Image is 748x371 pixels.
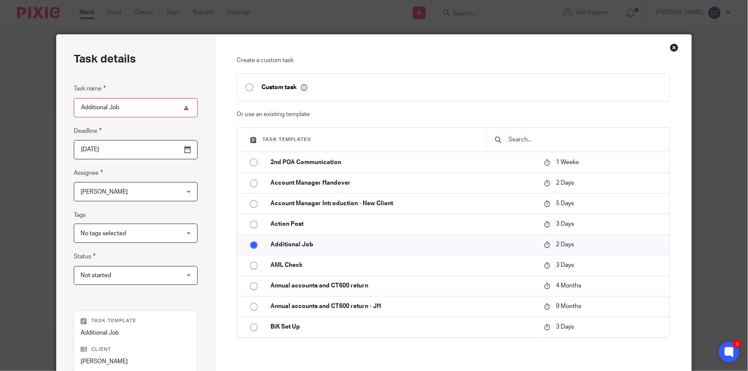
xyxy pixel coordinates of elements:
p: Additional Job [81,329,191,337]
span: 3 Days [556,221,574,227]
span: 4 Months [556,283,581,289]
span: 3 Days [556,262,574,268]
label: Task name [74,84,106,93]
label: Deadline [74,126,102,136]
span: 2 Days [556,242,574,248]
input: Search... [508,135,661,144]
p: Create a custom task [237,56,670,65]
div: Close this dialog window [670,43,679,52]
p: Account Manager Introduction - New Client [270,199,535,208]
label: Status [74,251,96,261]
p: Additional Job [270,240,535,249]
p: Custom task [261,84,307,91]
label: Tags [74,211,86,219]
p: Client [81,346,191,353]
label: Assignee [74,168,103,178]
span: 1 Weeks [556,159,579,165]
span: [PERSON_NAME] [81,189,128,195]
p: Account Manager Handover [270,179,535,187]
span: 9 Months [556,303,581,309]
p: Action Post [270,220,535,228]
p: [PERSON_NAME] [81,357,191,366]
p: AML Check [270,261,535,269]
span: No tags selected [81,230,126,236]
h2: Task details [74,52,136,66]
input: Task name [74,98,198,117]
p: Task template [81,317,191,324]
span: 2 Days [556,180,574,186]
span: 3 Days [556,324,574,330]
span: Task templates [262,137,311,142]
div: 3 [733,340,742,348]
p: Annual accounts and CT600 return - JH [270,302,535,311]
p: Or use an existing template [237,110,670,119]
span: Not started [81,272,111,278]
p: Annual accounts and CT600 return [270,281,535,290]
p: 2nd POA Communication [270,158,535,167]
p: BiK Set Up [270,323,535,331]
span: 5 Days [556,200,574,206]
input: Pick a date [74,140,198,159]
